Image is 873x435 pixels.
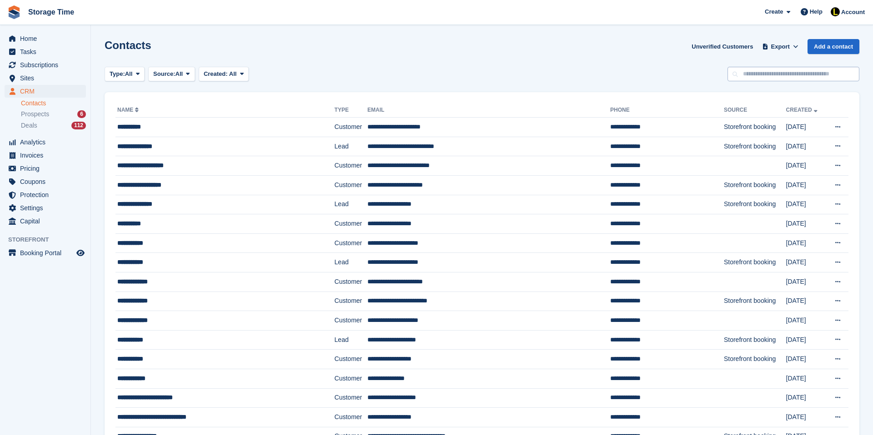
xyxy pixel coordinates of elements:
[335,103,367,118] th: Type
[148,67,195,82] button: Source: All
[786,137,826,156] td: [DATE]
[335,253,367,272] td: Lead
[20,149,75,162] span: Invoices
[5,149,86,162] a: menu
[5,72,86,84] a: menu
[724,253,786,272] td: Storefront booking
[5,202,86,214] a: menu
[20,188,75,201] span: Protection
[75,247,86,258] a: Preview store
[367,103,610,118] th: Email
[724,118,786,137] td: Storefront booking
[808,39,859,54] a: Add a contact
[335,369,367,388] td: Customer
[25,5,78,20] a: Storage Time
[786,195,826,214] td: [DATE]
[724,137,786,156] td: Storefront booking
[335,214,367,234] td: Customer
[786,253,826,272] td: [DATE]
[724,103,786,118] th: Source
[20,45,75,58] span: Tasks
[786,330,826,350] td: [DATE]
[125,69,133,79] span: All
[5,215,86,227] a: menu
[786,272,826,292] td: [DATE]
[724,330,786,350] td: Storefront booking
[21,121,86,130] a: Deals 112
[20,32,75,45] span: Home
[810,7,823,16] span: Help
[20,202,75,214] span: Settings
[786,175,826,195] td: [DATE]
[335,388,367,408] td: Customer
[771,42,790,51] span: Export
[7,5,21,19] img: stora-icon-8386f47178a22dfd0bd8f6a31ec36ba5ce8667c1dd55bd0f319d3a0aa187defe.svg
[5,45,86,58] a: menu
[199,67,249,82] button: Created: All
[831,7,840,16] img: Laaibah Sarwar
[786,118,826,137] td: [DATE]
[786,388,826,408] td: [DATE]
[5,162,86,175] a: menu
[5,247,86,259] a: menu
[786,350,826,369] td: [DATE]
[20,247,75,259] span: Booking Portal
[153,69,175,79] span: Source:
[786,369,826,388] td: [DATE]
[5,175,86,188] a: menu
[8,235,90,244] span: Storefront
[765,7,783,16] span: Create
[5,32,86,45] a: menu
[5,136,86,148] a: menu
[105,67,145,82] button: Type: All
[110,69,125,79] span: Type:
[786,408,826,427] td: [DATE]
[335,233,367,253] td: Customer
[105,39,151,51] h1: Contacts
[724,350,786,369] td: Storefront booking
[335,272,367,292] td: Customer
[20,85,75,98] span: CRM
[335,137,367,156] td: Lead
[786,107,819,113] a: Created
[335,292,367,311] td: Customer
[77,110,86,118] div: 6
[5,59,86,71] a: menu
[786,233,826,253] td: [DATE]
[20,59,75,71] span: Subscriptions
[5,188,86,201] a: menu
[724,292,786,311] td: Storefront booking
[335,311,367,331] td: Customer
[20,175,75,188] span: Coupons
[786,214,826,234] td: [DATE]
[688,39,757,54] a: Unverified Customers
[20,136,75,148] span: Analytics
[724,175,786,195] td: Storefront booking
[21,99,86,108] a: Contacts
[21,110,49,119] span: Prospects
[20,215,75,227] span: Capital
[21,109,86,119] a: Prospects 6
[335,156,367,176] td: Customer
[335,350,367,369] td: Customer
[20,72,75,84] span: Sites
[71,122,86,129] div: 112
[335,195,367,214] td: Lead
[786,156,826,176] td: [DATE]
[20,162,75,175] span: Pricing
[117,107,140,113] a: Name
[176,69,183,79] span: All
[335,408,367,427] td: Customer
[335,330,367,350] td: Lead
[204,70,228,77] span: Created:
[335,175,367,195] td: Customer
[5,85,86,98] a: menu
[335,118,367,137] td: Customer
[760,39,800,54] button: Export
[841,8,865,17] span: Account
[229,70,237,77] span: All
[610,103,724,118] th: Phone
[21,121,37,130] span: Deals
[786,292,826,311] td: [DATE]
[786,311,826,331] td: [DATE]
